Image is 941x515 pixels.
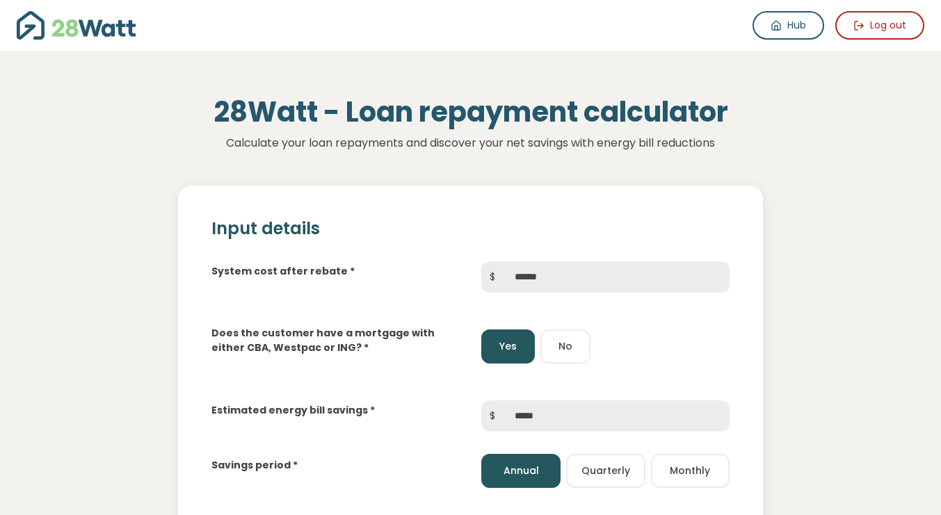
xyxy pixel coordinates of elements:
[211,264,355,279] label: System cost after rebate *
[481,261,504,293] span: $
[753,11,824,40] a: Hub
[835,11,924,40] button: Log out
[481,400,504,432] span: $
[211,219,730,239] h2: Input details
[211,458,298,473] label: Savings period *
[481,329,535,363] button: Yes
[17,11,136,40] img: 28Watt
[211,403,375,418] label: Estimated energy bill savings *
[118,134,824,152] p: Calculate your loan repayments and discover your net savings with energy bill reductions
[211,326,460,355] label: Does the customer have a mortgage with either CBA, Westpac or ING? *
[481,454,561,488] button: Annual
[566,454,645,488] button: Quarterly
[540,329,590,363] button: No
[651,454,730,488] button: Monthly
[118,95,824,129] h1: 28Watt - Loan repayment calculator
